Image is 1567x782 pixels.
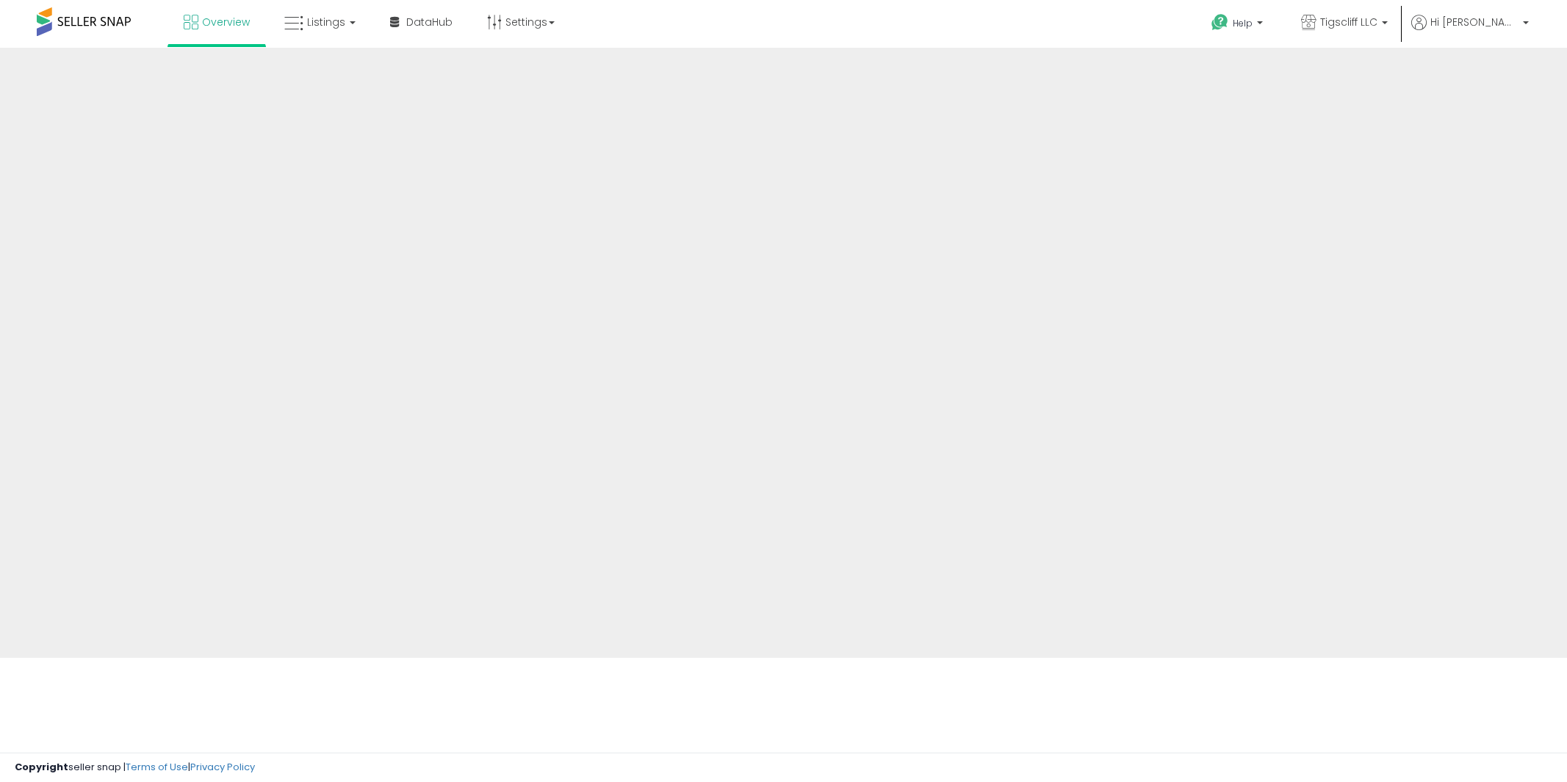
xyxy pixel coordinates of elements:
a: Help [1200,2,1278,48]
span: DataHub [406,15,453,29]
span: Hi [PERSON_NAME] [1430,15,1519,29]
span: Help [1233,17,1253,29]
a: Hi [PERSON_NAME] [1411,15,1529,48]
i: Get Help [1211,13,1229,32]
span: Tigscliff LLC [1320,15,1377,29]
span: Listings [307,15,345,29]
span: Overview [202,15,250,29]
